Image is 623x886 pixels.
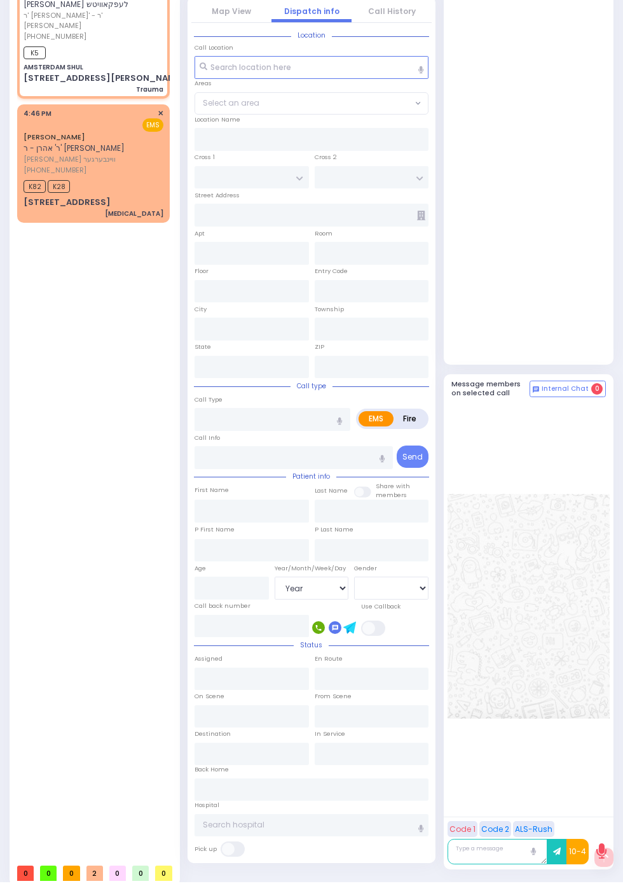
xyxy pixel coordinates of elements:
label: First Name [195,486,229,495]
span: Internal Chat [542,384,589,393]
div: Trauma [136,85,163,94]
span: ✕ [158,108,163,119]
span: Location [291,31,332,40]
label: Location Name [195,115,240,124]
label: Assigned [195,654,222,663]
span: ר' [PERSON_NAME]' - ר' [PERSON_NAME] [24,10,160,31]
span: ר' אהרן - ר' [PERSON_NAME] [24,143,125,153]
label: Call Type [195,395,222,404]
span: EMS [142,118,163,132]
span: 4:46 PM [24,109,51,118]
div: [MEDICAL_DATA] [105,209,163,218]
label: From Scene [315,692,352,701]
span: 0 [132,866,149,882]
label: Call Location [195,43,233,52]
span: 0 [40,866,57,882]
label: On Scene [195,692,224,701]
span: 0 [63,866,79,882]
label: Hospital [195,801,219,810]
button: Internal Chat 0 [530,381,606,397]
span: Select an area [203,97,259,109]
span: 0 [591,383,603,395]
a: Call History [368,6,416,17]
span: members [376,491,407,499]
label: Use Callback [361,602,400,611]
a: Map View [212,6,251,17]
span: 0 [109,866,126,882]
label: Destination [195,729,231,738]
label: Cross 1 [195,153,215,162]
img: comment-alt.png [533,386,539,393]
label: Apt [195,229,205,238]
label: En Route [315,654,343,663]
button: Send [397,446,428,468]
span: Patient info [286,472,336,481]
label: Call back number [195,601,250,610]
small: Share with [376,482,410,490]
span: K82 [24,180,46,193]
a: [PERSON_NAME] [24,132,85,142]
label: P Last Name [315,525,353,534]
label: Call Info [195,433,220,442]
span: Status [294,640,329,650]
span: 0 [155,866,172,882]
a: Dispatch info [284,6,339,17]
span: Call type [291,381,332,391]
label: City [195,305,207,314]
button: ALS-Rush [513,821,554,837]
span: K5 [24,46,46,59]
button: 10-4 [566,839,589,864]
label: In Service [315,729,345,738]
label: Areas [195,79,212,88]
span: Other building occupants [417,211,425,220]
span: [PHONE_NUMBER] [24,165,86,175]
div: [STREET_ADDRESS] [24,196,111,209]
span: 0 [17,866,34,882]
label: Fire [393,411,427,426]
input: Search location here [195,56,428,79]
span: [PHONE_NUMBER] [24,31,86,41]
button: Code 2 [479,821,511,837]
label: Last Name [315,486,348,495]
label: Street Address [195,191,240,200]
label: State [195,342,211,351]
label: Gender [354,564,377,573]
label: Pick up [195,845,217,854]
label: Township [315,305,344,314]
label: Back Home [195,765,229,774]
label: P First Name [195,525,235,534]
span: 2 [86,866,103,882]
label: ZIP [315,342,324,351]
label: Cross 2 [315,153,337,162]
button: Code 1 [448,821,477,837]
div: AMSTERDAM SHUL [24,62,83,72]
label: Room [315,229,332,238]
label: Floor [195,267,209,276]
label: EMS [359,411,394,426]
label: Age [195,564,206,573]
div: [STREET_ADDRESS][PERSON_NAME] [24,72,184,85]
span: K28 [48,180,70,193]
h5: Message members on selected call [451,380,530,397]
span: [PERSON_NAME] וויינבערגער [24,154,160,165]
label: Entry Code [315,267,348,276]
div: Year/Month/Week/Day [275,564,349,573]
input: Search hospital [195,814,428,837]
